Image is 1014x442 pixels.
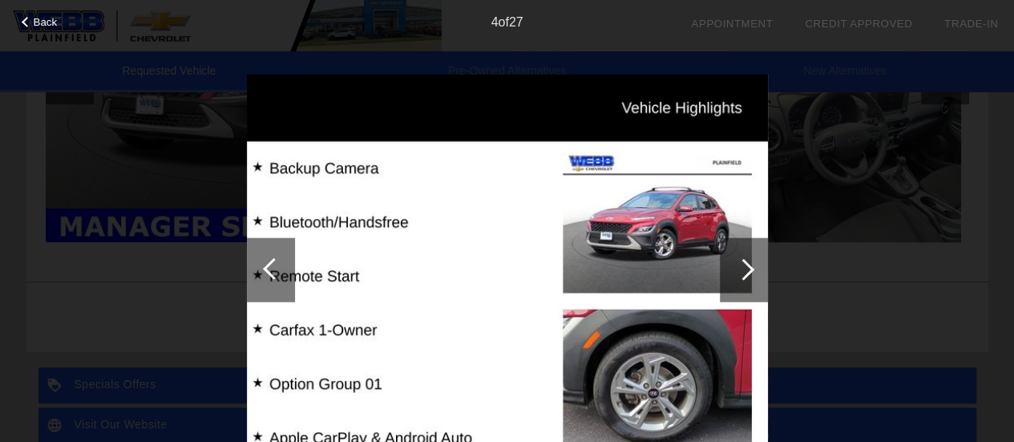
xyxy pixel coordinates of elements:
[34,16,58,28] span: Back
[944,18,998,30] a: Trade-In
[491,15,498,29] span: 4
[691,18,773,30] a: Appointment
[805,18,912,30] a: Credit Approved
[509,15,523,29] span: 27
